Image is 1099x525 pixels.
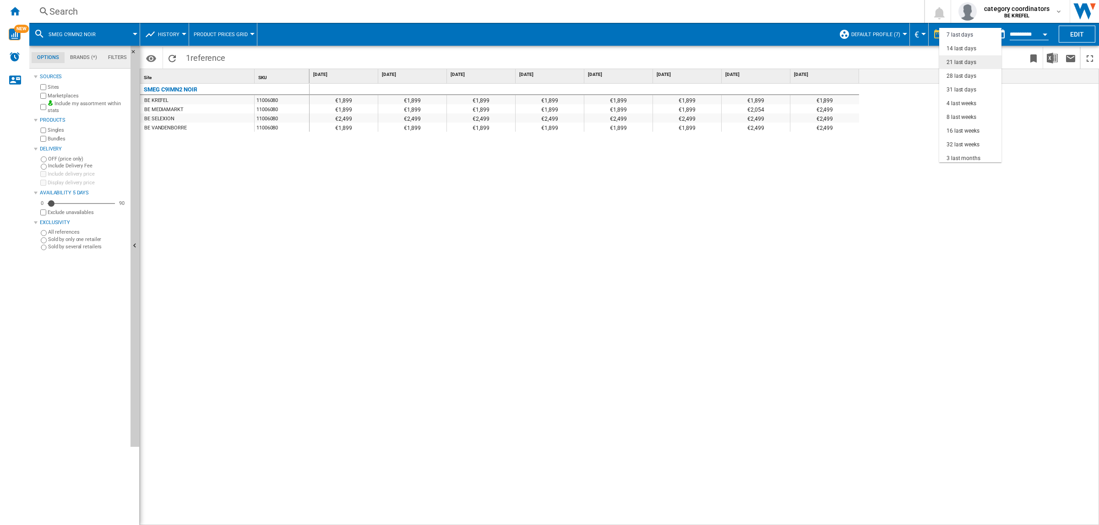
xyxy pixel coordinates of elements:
div: 31 last days [947,86,976,94]
div: 16 last weeks [947,127,979,135]
div: 28 last days [947,72,976,80]
div: 21 last days [947,59,976,66]
div: 8 last weeks [947,113,976,121]
div: 3 last months [947,155,980,162]
div: 4 last weeks [947,100,976,107]
div: 7 last days [947,31,973,39]
div: 14 last days [947,45,976,53]
div: 32 last weeks [947,141,979,149]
